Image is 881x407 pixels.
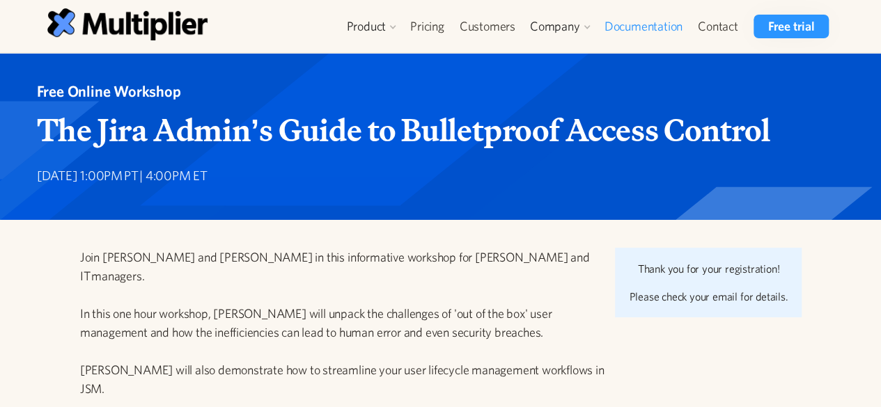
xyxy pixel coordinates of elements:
a: Pricing [403,15,452,38]
div: Product [339,15,403,38]
a: Free trial [754,15,828,38]
a: Customers [452,15,523,38]
div: Aaron Webinar success [615,248,802,317]
div: Company [530,18,580,35]
div: Company [523,15,597,38]
div: Product [346,18,386,35]
p: [DATE] 1:00PM PT | 4:00PM ET [37,166,834,185]
a: Documentation [596,15,689,38]
div: Thank you for your registration! Please check your email for details. [629,262,788,303]
h1: The Jira Admin’s Guide to Bulletproof Access Control [37,111,834,150]
a: Contact [690,15,746,38]
div: Free Online Workshop [37,81,834,102]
